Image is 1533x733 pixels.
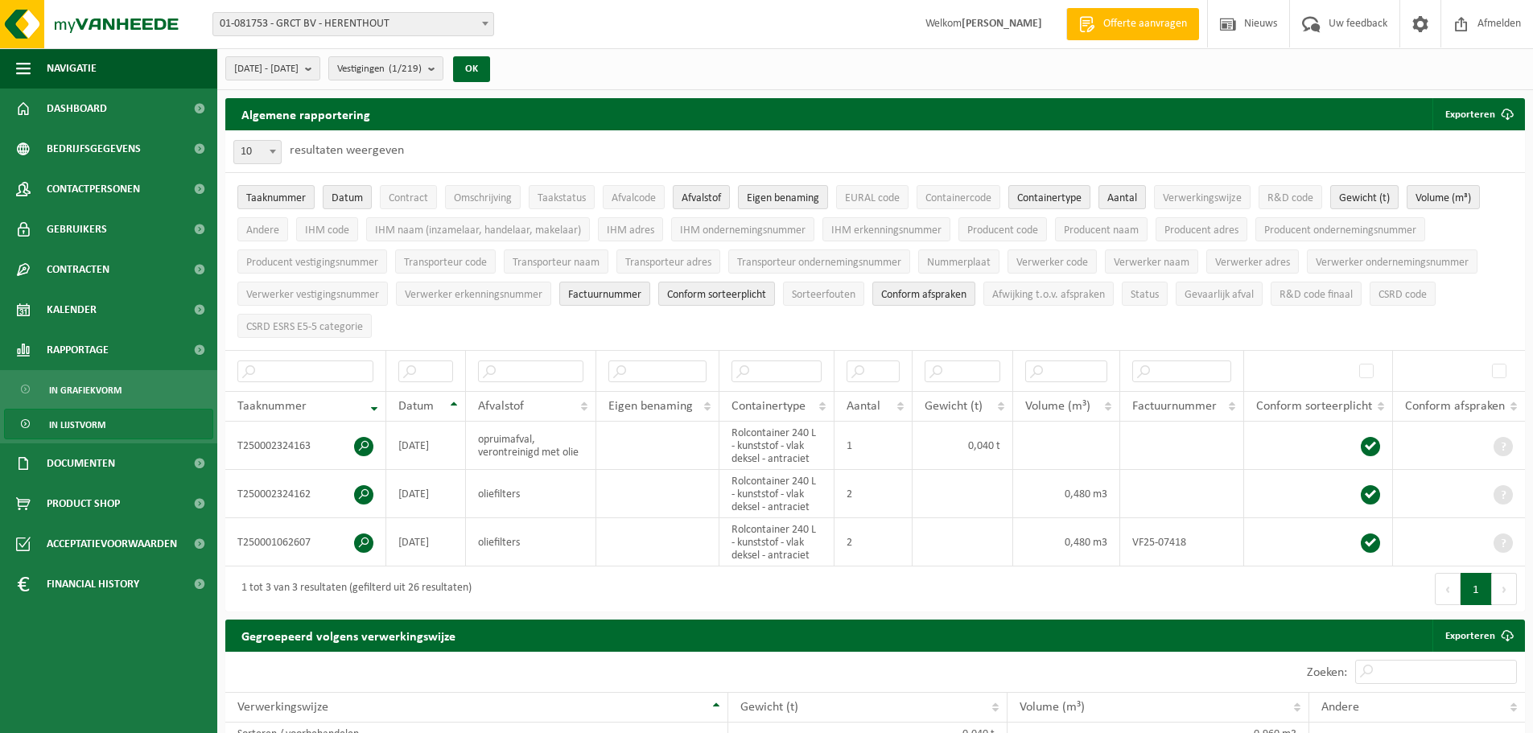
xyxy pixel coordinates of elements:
span: Gewicht (t) [1339,192,1390,204]
td: 2 [834,518,913,566]
span: Factuurnummer [1132,400,1217,413]
button: Producent codeProducent code: Activate to sort [958,217,1047,241]
span: Volume (m³) [1416,192,1471,204]
span: 01-081753 - GRCT BV - HERENTHOUT [212,12,494,36]
span: Producent adres [1164,224,1238,237]
span: Producent vestigingsnummer [246,257,378,269]
td: T250002324162 [225,470,386,518]
span: Transporteur adres [625,257,711,269]
span: Offerte aanvragen [1099,16,1191,32]
td: 0,040 t [913,422,1013,470]
button: Vestigingen(1/219) [328,56,443,80]
button: StatusStatus: Activate to sort [1122,282,1168,306]
span: Containertype [1017,192,1082,204]
td: [DATE] [386,518,466,566]
span: R&D code [1267,192,1313,204]
button: IHM ondernemingsnummerIHM ondernemingsnummer: Activate to sort [671,217,814,241]
span: Contract [389,192,428,204]
span: [DATE] - [DATE] [234,57,299,81]
td: [DATE] [386,422,466,470]
span: Transporteur naam [513,257,600,269]
button: AndereAndere: Activate to sort [237,217,288,241]
span: R&D code finaal [1280,289,1353,301]
button: R&D codeR&amp;D code: Activate to sort [1259,185,1322,209]
span: Andere [246,224,279,237]
td: 0,480 m3 [1013,518,1120,566]
span: Verwerker naam [1114,257,1189,269]
button: TaakstatusTaakstatus: Activate to sort [529,185,595,209]
span: CSRD code [1378,289,1427,301]
a: In grafiekvorm [4,374,213,405]
span: Containercode [925,192,991,204]
span: Verwerker code [1016,257,1088,269]
button: EURAL codeEURAL code: Activate to sort [836,185,909,209]
span: 10 [233,140,282,164]
button: AfvalcodeAfvalcode: Activate to sort [603,185,665,209]
td: VF25-07418 [1120,518,1244,566]
button: SorteerfoutenSorteerfouten: Activate to sort [783,282,864,306]
span: Gewicht (t) [740,701,798,714]
button: CSRD codeCSRD code: Activate to sort [1370,282,1436,306]
h2: Gegroepeerd volgens verwerkingswijze [225,620,472,651]
button: Verwerker codeVerwerker code: Activate to sort [1008,249,1097,274]
button: IHM naam (inzamelaar, handelaar, makelaar)IHM naam (inzamelaar, handelaar, makelaar): Activate to... [366,217,590,241]
span: Conform afspraken [1405,400,1505,413]
span: Datum [332,192,363,204]
button: ContractContract: Activate to sort [380,185,437,209]
button: Transporteur adresTransporteur adres: Activate to sort [616,249,720,274]
button: ContainertypeContainertype: Activate to sort [1008,185,1090,209]
button: Producent adresProducent adres: Activate to sort [1156,217,1247,241]
span: Documenten [47,443,115,484]
span: Sorteerfouten [792,289,855,301]
button: Transporteur naamTransporteur naam: Activate to sort [504,249,608,274]
button: Verwerker naamVerwerker naam: Activate to sort [1105,249,1198,274]
td: Rolcontainer 240 L - kunststof - vlak deksel - antraciet [719,470,834,518]
div: 1 tot 3 van 3 resultaten (gefilterd uit 26 resultaten) [233,574,472,603]
span: Verwerker erkenningsnummer [405,289,542,301]
button: Next [1492,573,1517,605]
button: [DATE] - [DATE] [225,56,320,80]
td: Rolcontainer 240 L - kunststof - vlak deksel - antraciet [719,422,834,470]
span: Transporteur ondernemingsnummer [737,257,901,269]
span: Eigen benaming [608,400,693,413]
button: IHM codeIHM code: Activate to sort [296,217,358,241]
span: Dashboard [47,89,107,129]
span: Producent code [967,224,1038,237]
span: Gebruikers [47,209,107,249]
span: Volume (m³) [1025,400,1090,413]
button: Volume (m³)Volume (m³): Activate to sort [1407,185,1480,209]
span: Vestigingen [337,57,422,81]
span: Status [1131,289,1159,301]
span: CSRD ESRS E5-5 categorie [246,321,363,333]
span: Taaknummer [237,400,307,413]
td: 1 [834,422,913,470]
button: DatumDatum: Activate to sort [323,185,372,209]
span: In grafiekvorm [49,375,122,406]
span: Contactpersonen [47,169,140,209]
button: Verwerker erkenningsnummerVerwerker erkenningsnummer: Activate to sort [396,282,551,306]
span: IHM code [305,224,349,237]
span: Taaknummer [246,192,306,204]
span: Bedrijfsgegevens [47,129,141,169]
button: Producent ondernemingsnummerProducent ondernemingsnummer: Activate to sort [1255,217,1425,241]
span: Financial History [47,564,139,604]
span: Producent naam [1064,224,1139,237]
button: Eigen benamingEigen benaming: Activate to sort [738,185,828,209]
button: Afwijking t.o.v. afsprakenAfwijking t.o.v. afspraken: Activate to sort [983,282,1114,306]
button: OmschrijvingOmschrijving: Activate to sort [445,185,521,209]
span: EURAL code [845,192,900,204]
span: IHM ondernemingsnummer [680,224,806,237]
td: [DATE] [386,470,466,518]
span: Aantal [847,400,880,413]
strong: [PERSON_NAME] [962,18,1042,30]
button: Gewicht (t)Gewicht (t): Activate to sort [1330,185,1399,209]
span: Nummerplaat [927,257,991,269]
button: Verwerker adresVerwerker adres: Activate to sort [1206,249,1299,274]
button: Conform sorteerplicht : Activate to sort [658,282,775,306]
span: Factuurnummer [568,289,641,301]
span: Conform sorteerplicht [1256,400,1372,413]
td: 0,480 m3 [1013,470,1120,518]
span: 01-081753 - GRCT BV - HERENTHOUT [213,13,493,35]
span: Eigen benaming [747,192,819,204]
h2: Algemene rapportering [225,98,386,130]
